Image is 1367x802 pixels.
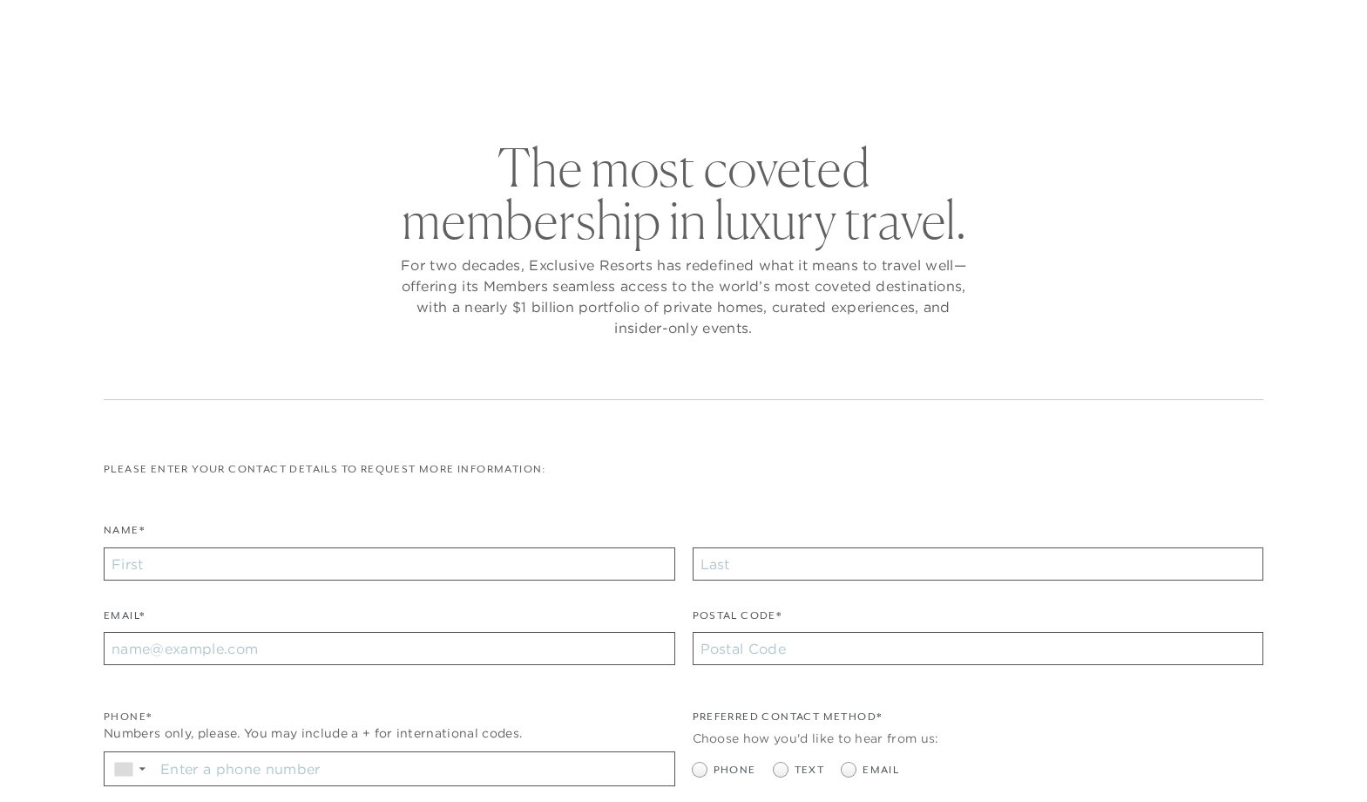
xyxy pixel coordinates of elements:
[643,56,751,106] a: Membership
[693,547,1263,581] input: Last
[104,709,674,725] div: Phone*
[1178,19,1264,35] a: Member Login
[693,608,782,633] label: Postal Code*
[154,752,673,785] input: Enter a phone number
[396,255,971,338] p: For two decades, Exclusive Resorts has redefined what it means to travel well—offering its Member...
[795,762,825,778] span: Text
[693,730,1263,748] div: Choose how you'd like to hear from us:
[714,762,756,778] span: Phone
[104,632,674,665] input: name@example.com
[104,724,674,743] div: Numbers only, please. You may include a + for international codes.
[693,709,883,734] legend: Preferred Contact Method*
[104,461,1263,478] p: Please enter your contact details to request more information:
[104,547,674,581] input: First
[105,752,154,785] div: Country Code Selector
[58,19,133,35] a: Get Started
[484,56,617,106] a: The Collection
[396,141,971,246] h2: The most coveted membership in luxury travel.
[104,608,145,633] label: Email*
[777,56,883,106] a: Community
[863,762,899,778] span: Email
[104,522,145,547] label: Name*
[693,632,1263,665] input: Postal Code
[137,764,148,774] span: ▼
